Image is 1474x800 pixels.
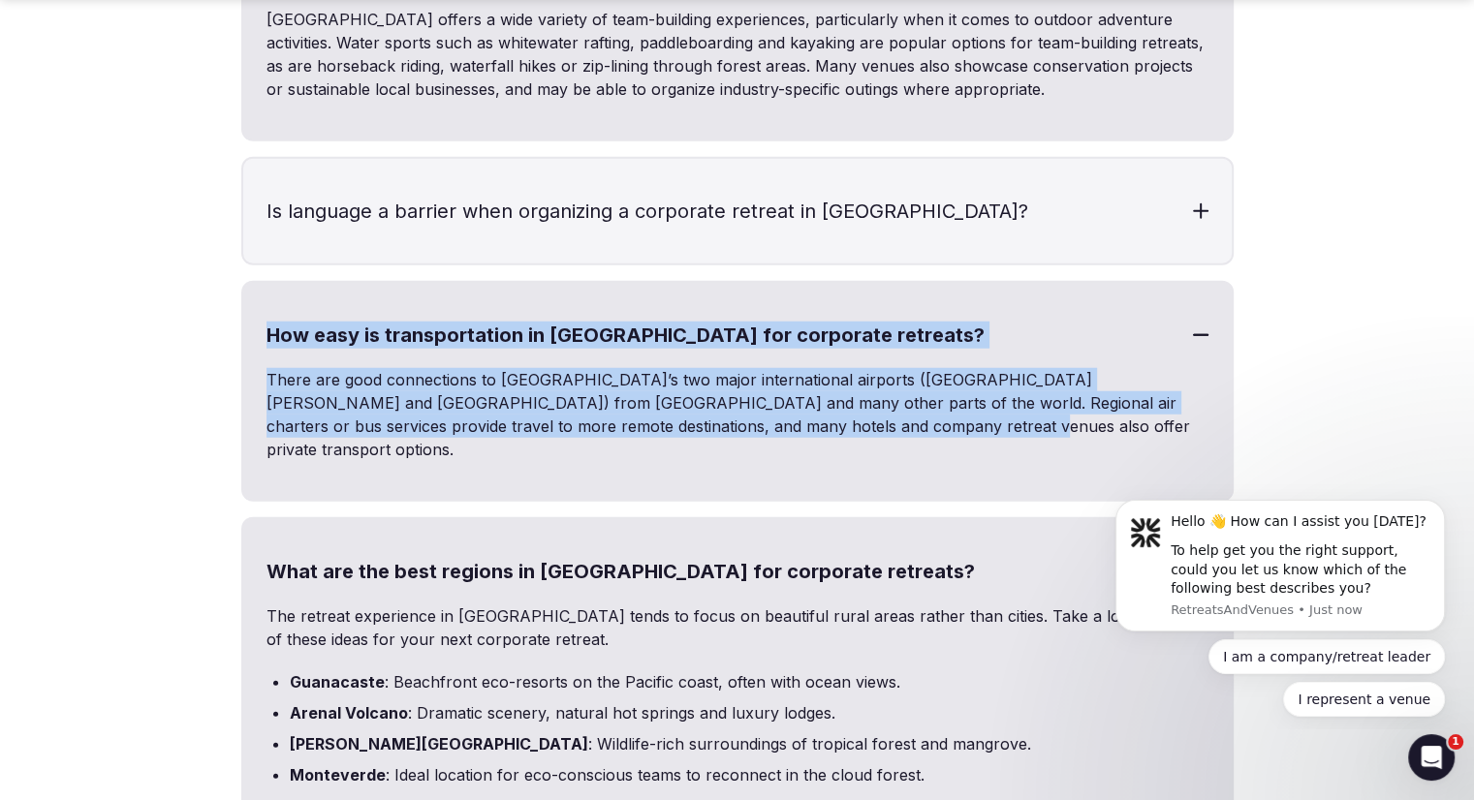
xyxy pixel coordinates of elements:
iframe: Intercom notifications message [1086,484,1474,728]
h3: What are the best regions in [GEOGRAPHIC_DATA] for corporate retreats? [243,519,1232,624]
li: : Wildlife-rich surroundings of tropical forest and mangrove. [290,732,1208,755]
strong: [PERSON_NAME][GEOGRAPHIC_DATA] [290,734,588,754]
p: The retreat experience in [GEOGRAPHIC_DATA] tends to focus on beautiful rural areas rather than c... [267,604,1208,651]
span: 1 [1448,734,1463,750]
strong: Arenal Volcano [290,703,408,723]
strong: Guanacaste [290,672,385,692]
li: : Beachfront eco-resorts on the Pacific coast, often with ocean views. [290,670,1208,693]
iframe: Intercom live chat [1408,734,1455,781]
p: [GEOGRAPHIC_DATA] offers a wide variety of team-building experiences, particularly when it comes ... [267,8,1208,101]
h3: Is language a barrier when organizing a corporate retreat in [GEOGRAPHIC_DATA]? [243,159,1232,263]
li: : Ideal location for eco-conscious teams to reconnect in the cloud forest. [290,763,1208,786]
h3: How easy is transportation in [GEOGRAPHIC_DATA] for corporate retreats? [243,283,1232,387]
li: : Dramatic scenery, natural hot springs and luxury lodges. [290,701,1208,724]
p: There are good connections to [GEOGRAPHIC_DATA]’s two major international airports ([GEOGRAPHIC_D... [267,368,1208,461]
strong: Monteverde [290,765,386,785]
